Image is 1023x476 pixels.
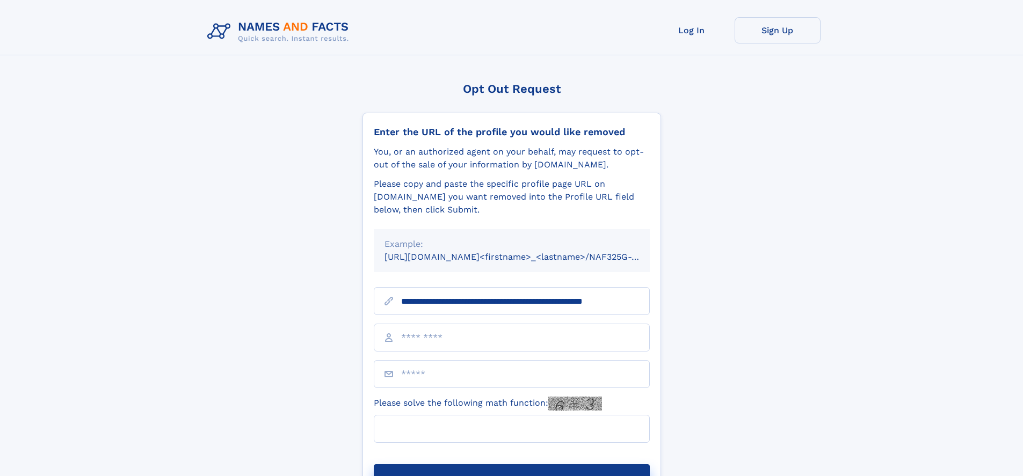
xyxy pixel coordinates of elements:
img: Logo Names and Facts [203,17,358,46]
small: [URL][DOMAIN_NAME]<firstname>_<lastname>/NAF325G-xxxxxxxx [384,252,670,262]
a: Log In [649,17,735,43]
a: Sign Up [735,17,821,43]
div: Example: [384,238,639,251]
label: Please solve the following math function: [374,397,602,411]
div: Please copy and paste the specific profile page URL on [DOMAIN_NAME] you want removed into the Pr... [374,178,650,216]
div: Opt Out Request [362,82,661,96]
div: Enter the URL of the profile you would like removed [374,126,650,138]
div: You, or an authorized agent on your behalf, may request to opt-out of the sale of your informatio... [374,145,650,171]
